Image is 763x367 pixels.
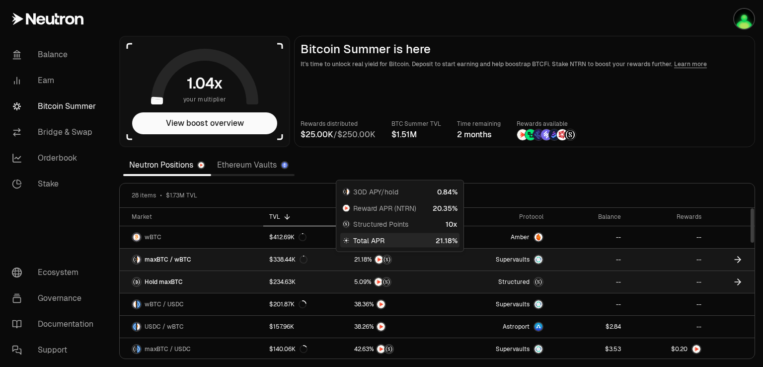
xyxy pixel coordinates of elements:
[263,338,348,360] a: $140.06K
[4,260,107,285] a: Ecosystem
[354,277,442,287] button: NTRNStructured Points
[137,300,141,308] img: USDC Logo
[301,42,749,56] h2: Bitcoin Summer is here
[449,316,549,338] a: Astroport
[354,299,442,309] button: NTRN
[534,300,542,308] img: Supervaults
[377,345,385,353] img: NTRN
[348,316,448,338] a: NTRN
[565,129,576,140] img: Structured Points
[120,271,263,293] a: maxBTC LogoHold maxBTC
[348,293,448,315] a: NTRN
[633,213,702,221] div: Rewards
[343,221,350,228] img: Structured Points
[120,226,263,248] a: wBTC LogowBTC
[375,278,382,286] img: NTRN
[375,256,383,264] img: NTRN
[183,94,227,104] span: your multiplier
[263,271,348,293] a: $234.63K
[377,323,385,331] img: NTRN
[353,235,384,245] span: Total APR
[541,129,552,140] img: Solv Points
[301,119,376,129] p: Rewards distributed
[348,271,448,293] a: NTRNStructured Points
[4,68,107,93] a: Earn
[549,129,560,140] img: Bedrock Diamonds
[343,188,346,195] img: maxBTC Logo
[525,129,536,140] img: Lombard Lux
[549,249,627,271] a: --
[534,345,542,353] img: Supervaults
[137,345,141,353] img: USDC Logo
[263,293,348,315] a: $201.87K
[269,300,306,308] div: $201.87K
[354,322,442,332] button: NTRN
[120,338,263,360] a: maxBTC LogoUSDC LogomaxBTC / USDC
[269,213,342,221] div: TVL
[263,249,348,271] a: $338.44K
[457,129,501,141] div: 2 months
[133,278,141,286] img: maxBTC Logo
[734,9,754,29] img: Wallet 1
[498,278,530,286] span: Structured
[449,271,549,293] a: StructuredmaxBTC
[301,129,376,141] div: /
[534,256,542,264] img: Supervaults
[446,219,458,229] div: 10x
[120,293,263,315] a: wBTC LogoUSDC LogowBTC / USDC
[627,249,708,271] a: --
[457,119,501,129] p: Time remaining
[449,249,549,271] a: SupervaultsSupervaults
[383,256,391,264] img: Structured Points
[449,338,549,360] a: SupervaultsSupervaults
[269,323,294,331] div: $157.96K
[549,226,627,248] a: --
[263,226,348,248] a: $412.69K
[517,129,528,140] img: NTRN
[348,249,448,271] a: NTRNStructured Points
[145,233,161,241] span: wBTC
[198,162,204,168] img: Neutron Logo
[282,162,288,168] img: Ethereum Logo
[549,271,627,293] a: --
[166,191,197,199] span: $1.73M TVL
[132,213,257,221] div: Market
[4,93,107,119] a: Bitcoin Summer
[133,323,136,331] img: USDC Logo
[496,345,530,353] span: Supervaults
[503,323,530,331] span: Astroport
[269,278,296,286] div: $234.63K
[627,338,708,360] a: NTRN Logo
[301,59,749,69] p: It's time to unlock real yield for Bitcoin. Deposit to start earning and help boostrap BTCFi. Sta...
[4,285,107,311] a: Governance
[137,323,141,331] img: wBTC Logo
[133,256,136,264] img: maxBTC Logo
[145,278,183,286] span: Hold maxBTC
[449,226,549,248] a: AmberAmber
[120,249,263,271] a: maxBTC LogowBTC LogomaxBTC / wBTC
[549,293,627,315] a: --
[533,129,544,140] img: EtherFi Points
[132,191,156,199] span: 28 items
[385,345,393,353] img: Structured Points
[455,213,543,221] div: Protocol
[557,129,568,140] img: Mars Fragments
[4,311,107,337] a: Documentation
[377,300,385,308] img: NTRN
[263,316,348,338] a: $157.96K
[674,60,707,68] a: Learn more
[343,204,350,211] img: NTRN
[555,213,621,221] div: Balance
[511,233,530,241] span: Amber
[627,293,708,315] a: --
[4,119,107,145] a: Bridge & Swap
[534,278,542,286] img: maxBTC
[4,337,107,363] a: Support
[382,278,390,286] img: Structured Points
[145,256,191,264] span: maxBTC / wBTC
[496,256,530,264] span: Supervaults
[4,171,107,197] a: Stake
[347,188,350,195] img: wBTC Logo
[496,300,530,308] span: Supervaults
[133,233,141,241] img: wBTC Logo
